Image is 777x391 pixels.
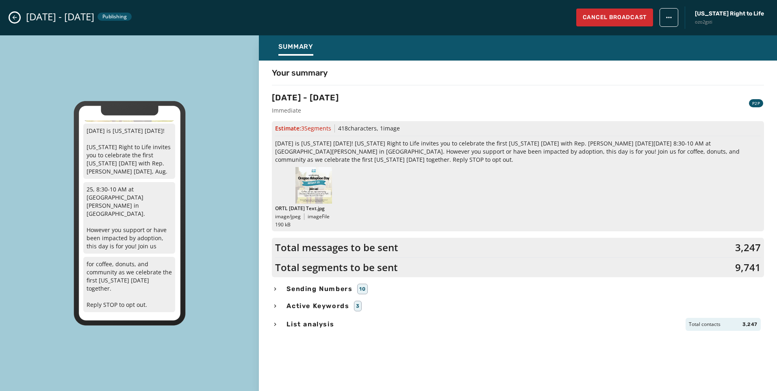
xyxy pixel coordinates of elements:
span: 418 characters [338,124,377,132]
div: P2P [749,99,763,107]
span: 3,247 [742,321,757,328]
span: Active Keywords [285,301,351,311]
span: Cancel Broadcast [583,13,647,22]
span: Summary [278,43,313,51]
div: 3 [354,301,362,311]
p: ORTL [DATE] Text.jpg [275,205,761,212]
span: Total segments to be sent [275,261,398,274]
p: 25, 8:30-10 AM at [GEOGRAPHIC_DATA][PERSON_NAME] in [GEOGRAPHIC_DATA]. However you support or hav... [83,182,175,254]
img: Thumbnail [295,167,332,204]
span: [US_STATE] Right to Life [695,10,764,18]
span: Total contacts [689,321,721,328]
span: image File [308,213,330,220]
span: Sending Numbers [285,284,354,294]
span: List analysis [285,319,336,329]
span: Total messages to be sent [275,241,398,254]
span: , 1 image [377,124,400,132]
button: Sending Numbers10 [272,284,764,294]
button: List analysisTotal contacts3,247 [272,318,764,331]
h3: [DATE] - [DATE] [272,92,339,103]
span: ozo2gsti [695,19,764,26]
span: Immediate [272,106,339,115]
span: image/jpeg [275,213,301,220]
button: Active Keywords3 [272,301,764,311]
span: 3,247 [735,241,761,254]
p: for coffee, donuts, and community as we celebrate the first [US_STATE] [DATE] together. Reply STO... [83,257,175,312]
span: Estimate: [275,124,331,133]
div: 10 [357,284,367,294]
button: broadcast action menu [660,8,678,27]
span: 9,741 [735,261,761,274]
h4: Your summary [272,67,328,78]
span: 3 Segment s [301,124,331,132]
span: [DATE] is [US_STATE] [DATE]! [US_STATE] Right to Life invites you to celebrate the first [US_STAT... [275,139,761,164]
button: Summary [272,39,320,57]
button: Cancel Broadcast [576,9,653,26]
p: [DATE] is [US_STATE] [DATE]! [US_STATE] Right to Life invites you to celebrate the first [US_STAT... [83,124,175,179]
p: 190 kB [275,222,761,228]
